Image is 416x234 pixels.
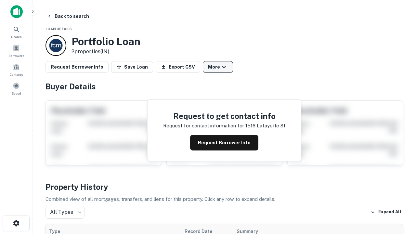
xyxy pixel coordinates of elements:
a: Contacts [2,61,31,78]
button: Back to search [44,10,92,22]
h4: Property History [45,181,403,193]
button: More [203,61,233,73]
span: Loan Details [45,27,72,31]
iframe: Chat Widget [383,161,416,192]
h4: Request to get contact info [163,110,285,122]
div: All Types [45,206,84,219]
button: Save Loan [111,61,153,73]
p: 1516 lafayette st [245,122,285,130]
span: Search [11,34,22,39]
a: Borrowers [2,42,31,59]
span: Contacts [10,72,23,77]
h4: Buyer Details [45,81,403,92]
button: Expand All [369,207,403,217]
button: Request Borrower Info [190,135,258,150]
p: Combined view of all mortgages, transfers, and liens for this property. Click any row to expand d... [45,195,403,203]
span: Saved [12,91,21,96]
button: Export CSV [156,61,200,73]
img: capitalize-icon.png [10,5,23,18]
p: 2 properties (IN) [71,48,140,56]
p: Request for contact information for [163,122,244,130]
span: Borrowers [8,53,24,58]
button: Request Borrower Info [45,61,109,73]
a: Saved [2,80,31,97]
a: Search [2,23,31,41]
h3: Portfolio Loan [71,35,140,48]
